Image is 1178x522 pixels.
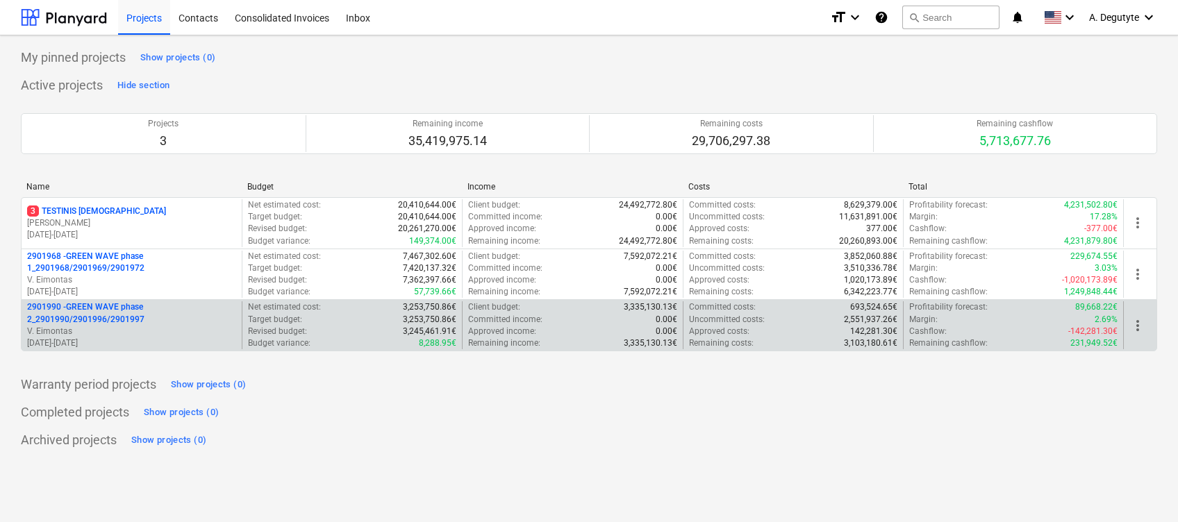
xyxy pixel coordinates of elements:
p: 3,253,750.86€ [403,301,456,313]
div: 2901968 -GREEN WAVE phase 1_2901968/2901969/2901972V. Eimontas[DATE]-[DATE] [27,251,236,298]
p: Client budget : [468,251,520,262]
div: Chat Widget [1109,455,1178,522]
p: Margin : [909,314,938,326]
span: A. Degutyte [1089,12,1139,23]
p: 7,592,072.21€ [624,286,677,298]
p: 7,362,397.66€ [403,274,456,286]
p: 3,335,130.13€ [624,337,677,349]
p: Margin : [909,262,938,274]
p: Approved costs : [689,223,749,235]
p: Cashflow : [909,326,947,337]
p: 0.00€ [656,223,677,235]
i: keyboard_arrow_down [847,9,863,26]
button: Show projects (0) [140,401,222,423]
p: Remaining cashflow [977,118,1053,130]
p: 6,342,223.77€ [844,286,897,298]
p: 7,420,137.32€ [403,262,456,274]
p: Net estimated cost : [248,199,321,211]
button: Hide section [114,74,173,96]
p: Projects [148,118,179,130]
p: 0.00€ [656,326,677,337]
p: 24,492,772.80€ [619,199,677,211]
p: Target budget : [248,314,302,326]
div: Hide section [117,78,169,94]
div: Show projects (0) [144,405,219,421]
p: Remaining costs : [689,337,754,349]
p: Approved costs : [689,326,749,337]
p: 3,335,130.13€ [624,301,677,313]
i: keyboard_arrow_down [1140,9,1157,26]
div: Show projects (0) [140,50,215,66]
p: Remaining income : [468,235,540,247]
p: Archived projects [21,432,117,448]
p: Target budget : [248,211,302,223]
div: Budget [247,182,457,192]
p: 693,524.65€ [850,301,897,313]
p: 17.28% [1090,211,1118,223]
p: 3,103,180.61€ [844,337,897,349]
button: Show projects (0) [167,373,249,396]
p: 0.00€ [656,262,677,274]
button: Search [902,6,999,29]
p: Committed income : [468,211,542,223]
p: 3,253,750.86€ [403,314,456,326]
span: more_vert [1129,266,1146,283]
div: 3TESTINIS [DEMOGRAPHIC_DATA][PERSON_NAME][DATE]-[DATE] [27,205,236,241]
p: 2901990 - GREEN WAVE phase 2_2901990/2901996/2901997 [27,301,236,325]
p: 4,231,879.80€ [1064,235,1118,247]
p: 3.03% [1095,262,1118,274]
i: format_size [830,9,847,26]
p: Profitability forecast : [909,251,988,262]
p: Uncommitted costs : [689,314,765,326]
div: 2901990 -GREEN WAVE phase 2_2901990/2901996/2901997V. Eimontas[DATE]-[DATE] [27,301,236,349]
i: Knowledge base [874,9,888,26]
p: 3,510,336.78€ [844,262,897,274]
p: 231,949.52€ [1070,337,1118,349]
p: Approved income : [468,274,536,286]
p: Client budget : [468,199,520,211]
p: 3 [148,133,179,149]
p: [PERSON_NAME] [27,217,236,229]
p: 24,492,772.80€ [619,235,677,247]
p: [DATE] - [DATE] [27,337,236,349]
p: 2.69% [1095,314,1118,326]
p: Remaining costs : [689,235,754,247]
p: Remaining cashflow : [909,337,988,349]
p: 8,288.95€ [419,337,456,349]
span: more_vert [1129,317,1146,334]
p: Approved income : [468,223,536,235]
p: Warranty period projects [21,376,156,393]
p: 20,410,644.00€ [398,199,456,211]
p: 7,592,072.21€ [624,251,677,262]
div: Income [467,182,677,192]
i: keyboard_arrow_down [1061,9,1078,26]
p: 0.00€ [656,211,677,223]
p: Remaining income : [468,337,540,349]
p: Profitability forecast : [909,199,988,211]
p: 35,419,975.14 [408,133,487,149]
p: Client budget : [468,301,520,313]
p: Remaining cashflow : [909,235,988,247]
p: 11,631,891.00€ [839,211,897,223]
p: Remaining cashflow : [909,286,988,298]
p: [DATE] - [DATE] [27,286,236,298]
p: V. Eimontas [27,326,236,337]
p: 3,245,461.91€ [403,326,456,337]
p: Budget variance : [248,337,310,349]
p: Remaining income : [468,286,540,298]
p: 3,852,060.88€ [844,251,897,262]
p: TESTINIS [DEMOGRAPHIC_DATA] [27,205,166,217]
p: Cashflow : [909,274,947,286]
p: 20,261,270.00€ [398,223,456,235]
p: V. Eimontas [27,274,236,286]
p: Budget variance : [248,235,310,247]
p: 1,020,173.89€ [844,274,897,286]
p: 7,467,302.60€ [403,251,456,262]
p: Revised budget : [248,326,307,337]
div: Show projects (0) [131,432,206,448]
p: Committed income : [468,262,542,274]
p: 2901968 - GREEN WAVE phase 1_2901968/2901969/2901972 [27,251,236,274]
p: [DATE] - [DATE] [27,229,236,241]
p: Target budget : [248,262,302,274]
p: Net estimated cost : [248,301,321,313]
